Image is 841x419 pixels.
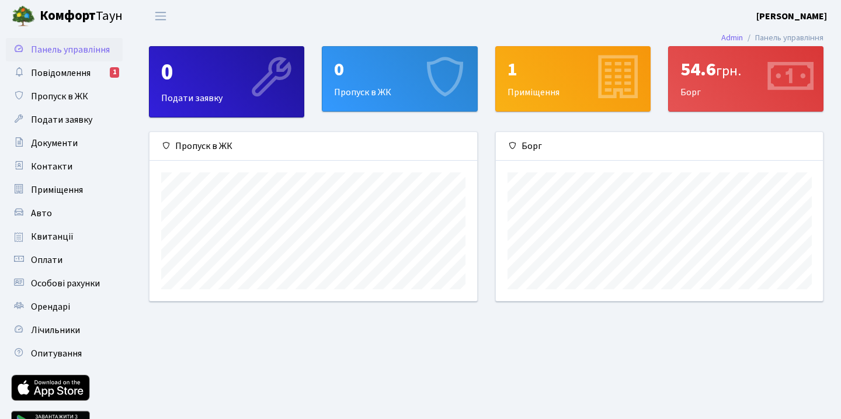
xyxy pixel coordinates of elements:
[6,85,123,108] a: Пропуск в ЖК
[31,183,83,196] span: Приміщення
[6,342,123,365] a: Опитування
[6,108,123,131] a: Подати заявку
[31,160,72,173] span: Контакти
[756,9,827,23] a: [PERSON_NAME]
[31,113,92,126] span: Подати заявку
[146,6,175,26] button: Переключити навігацію
[6,272,123,295] a: Особові рахунки
[31,277,100,290] span: Особові рахунки
[31,347,82,360] span: Опитування
[756,10,827,23] b: [PERSON_NAME]
[110,67,119,78] div: 1
[704,26,841,50] nav: breadcrumb
[496,47,650,111] div: Приміщення
[6,38,123,61] a: Панель управління
[496,132,823,161] div: Борг
[6,61,123,85] a: Повідомлення1
[495,46,651,112] a: 1Приміщення
[743,32,823,44] li: Панель управління
[6,131,123,155] a: Документи
[6,225,123,248] a: Квитанції
[6,248,123,272] a: Оплати
[6,178,123,202] a: Приміщення
[669,47,823,111] div: Борг
[31,67,91,79] span: Повідомлення
[31,43,110,56] span: Панель управління
[161,58,292,86] div: 0
[721,32,743,44] a: Admin
[31,230,74,243] span: Квитанції
[31,137,78,150] span: Документи
[508,58,638,81] div: 1
[12,5,35,28] img: logo.png
[31,90,88,103] span: Пропуск в ЖК
[716,61,741,81] span: грн.
[31,324,80,337] span: Лічильники
[31,207,52,220] span: Авто
[31,254,62,266] span: Оплати
[334,58,465,81] div: 0
[150,132,477,161] div: Пропуск в ЖК
[149,46,304,117] a: 0Подати заявку
[31,300,70,313] span: Орендарі
[322,47,477,111] div: Пропуск в ЖК
[6,155,123,178] a: Контакти
[40,6,123,26] span: Таун
[680,58,811,81] div: 54.6
[6,202,123,225] a: Авто
[6,295,123,318] a: Орендарі
[6,318,123,342] a: Лічильники
[322,46,477,112] a: 0Пропуск в ЖК
[40,6,96,25] b: Комфорт
[150,47,304,117] div: Подати заявку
